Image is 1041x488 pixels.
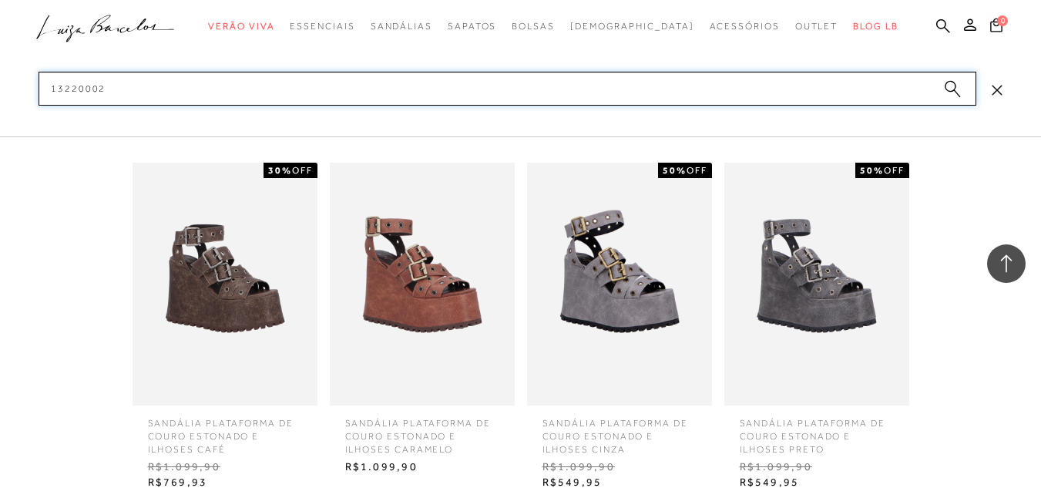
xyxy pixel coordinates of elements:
span: R$1.099,90 [334,456,511,479]
img: SANDÁLIA PLATAFORMA DE COURO ESTONADO E ILHOSES PRETO [724,163,909,406]
img: SANDÁLIA PLATAFORMA DE COURO ESTONADO E ILHOSES CARAMELO [330,163,515,406]
span: Outlet [795,21,838,32]
a: categoryNavScreenReaderText [795,12,838,41]
span: Bolsas [512,21,555,32]
span: Sandálias [371,21,432,32]
strong: 50% [663,165,687,176]
a: categoryNavScreenReaderText [448,12,496,41]
a: categoryNavScreenReaderText [512,12,555,41]
img: SANDÁLIA PLATAFORMA DE COURO ESTONADO E ILHOSES CAFÉ [133,163,317,406]
strong: 30% [268,165,292,176]
span: [DEMOGRAPHIC_DATA] [570,21,694,32]
a: BLOG LB [853,12,898,41]
a: categoryNavScreenReaderText [208,12,274,41]
span: BLOG LB [853,21,898,32]
span: R$1.099,90 [136,456,314,479]
a: categoryNavScreenReaderText [710,12,780,41]
img: SANDÁLIA PLATAFORMA DE COURO ESTONADO E ILHOSES CINZA [527,163,712,406]
span: OFF [687,165,707,176]
span: Acessórios [710,21,780,32]
span: SANDÁLIA PLATAFORMA DE COURO ESTONADO E ILHOSES CARAMELO [334,406,511,456]
span: SANDÁLIA PLATAFORMA DE COURO ESTONADO E ILHOSES CINZA [531,406,708,456]
span: Sapatos [448,21,496,32]
button: 0 [986,17,1007,38]
span: SANDÁLIA PLATAFORMA DE COURO ESTONADO E ILHOSES PRETO [728,406,905,456]
span: OFF [884,165,905,176]
span: 0 [997,15,1008,26]
a: noSubCategoriesText [570,12,694,41]
a: SANDÁLIA PLATAFORMA DE COURO ESTONADO E ILHOSES CARAMELO SANDÁLIA PLATAFORMA DE COURO ESTONADO E ... [326,163,519,479]
span: SANDÁLIA PLATAFORMA DE COURO ESTONADO E ILHOSES CAFÉ [136,406,314,456]
a: categoryNavScreenReaderText [371,12,432,41]
span: R$1.099,90 [728,456,905,479]
strong: 50% [860,165,884,176]
span: R$1.099,90 [531,456,708,479]
span: OFF [292,165,313,176]
span: Essenciais [290,21,354,32]
input: Buscar. [39,72,976,106]
a: categoryNavScreenReaderText [290,12,354,41]
span: Verão Viva [208,21,274,32]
